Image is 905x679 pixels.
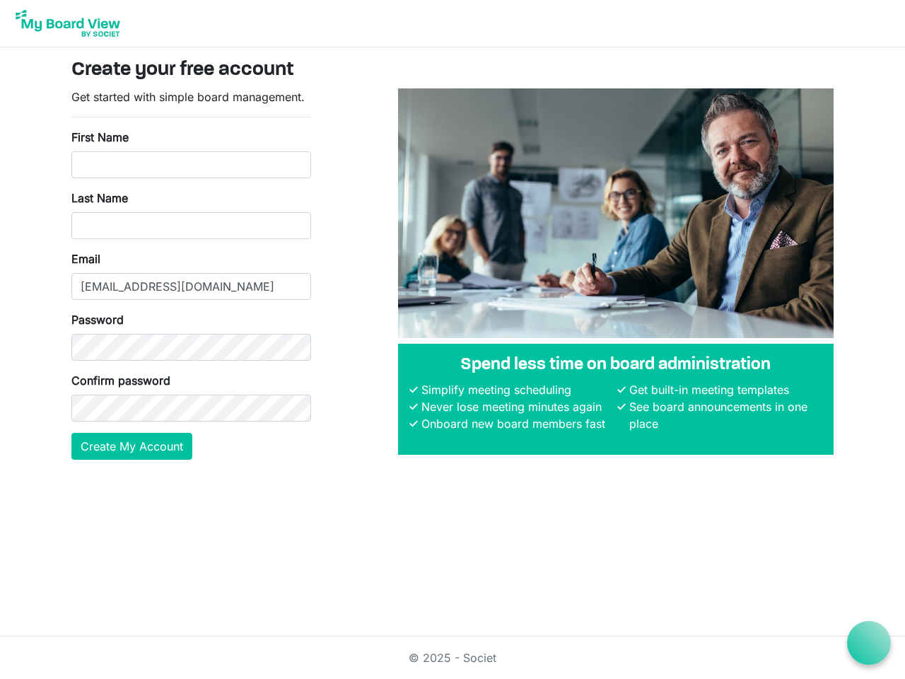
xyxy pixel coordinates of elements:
label: Last Name [71,190,128,207]
label: Email [71,250,100,267]
img: A photograph of board members sitting at a table [398,88,834,338]
label: First Name [71,129,129,146]
h3: Create your free account [71,59,834,83]
li: Get built-in meeting templates [626,381,822,398]
li: Never lose meeting minutes again [418,398,614,415]
label: Password [71,311,124,328]
li: See board announcements in one place [626,398,822,432]
li: Onboard new board members fast [418,415,614,432]
label: Confirm password [71,372,170,389]
img: My Board View Logo [11,6,124,41]
a: © 2025 - Societ [409,651,496,665]
h4: Spend less time on board administration [409,355,822,376]
button: Create My Account [71,433,192,460]
li: Simplify meeting scheduling [418,381,614,398]
span: Get started with simple board management. [71,90,305,104]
